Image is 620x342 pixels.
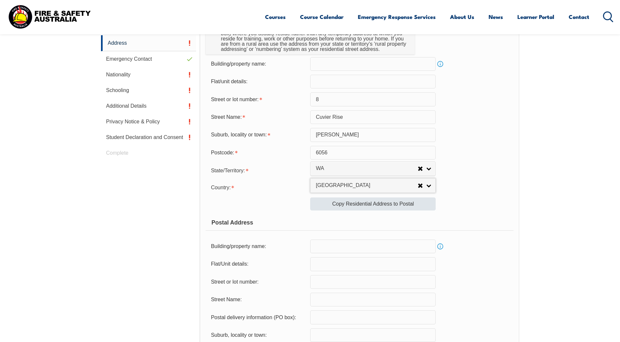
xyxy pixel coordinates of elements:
a: Additional Details [101,98,196,114]
a: Course Calendar [300,8,344,25]
a: Contact [569,8,589,25]
a: Privacy Notice & Policy [101,114,196,130]
div: Postal Address [206,214,513,231]
a: Courses [265,8,286,25]
a: Info [436,242,445,251]
a: Emergency Contact [101,51,196,67]
a: Schooling [101,83,196,98]
div: State/Territory is required. [206,163,310,177]
a: Nationality [101,67,196,83]
div: Please provide the physical address (street number and name not post office box) where you usuall... [218,23,410,54]
div: Street Name is required. [206,111,310,123]
div: Street or lot number: [206,276,310,288]
a: Learner Portal [517,8,554,25]
div: Suburb, locality or town: [206,329,310,341]
span: State/Territory: [211,168,245,173]
a: About Us [450,8,474,25]
div: Building/property name: [206,240,310,253]
div: Postcode is required. [206,147,310,159]
span: WA [316,165,418,172]
a: News [489,8,503,25]
div: Street Name: [206,293,310,306]
a: Info [436,59,445,69]
div: Country is required. [206,180,310,194]
span: [GEOGRAPHIC_DATA] [316,182,418,189]
a: Address [101,35,196,51]
div: Flat/unit details: [206,75,310,88]
div: Street or lot number is required. [206,93,310,105]
a: Emergency Response Services [358,8,436,25]
div: Flat/Unit details: [206,258,310,270]
a: Copy Residential Address to Postal [310,197,436,210]
span: Country: [211,185,230,190]
a: Student Declaration and Consent [101,130,196,145]
div: Suburb, locality or town is required. [206,129,310,141]
div: Building/property name: [206,58,310,70]
div: Postal delivery information (PO box): [206,311,310,323]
